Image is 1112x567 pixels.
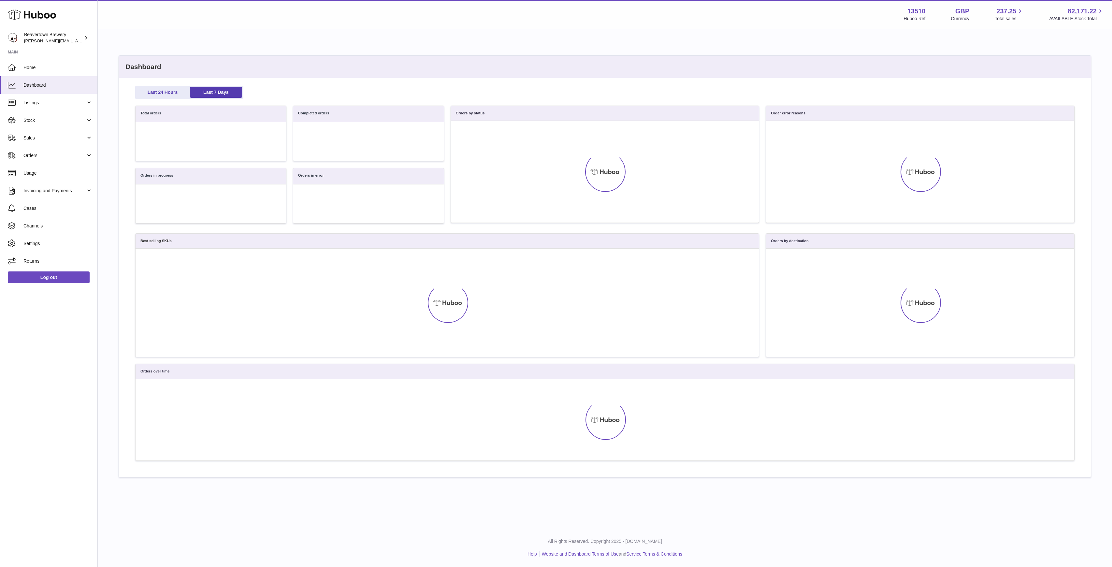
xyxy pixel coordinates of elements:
strong: GBP [955,7,969,16]
span: Usage [23,170,93,176]
h3: Orders by destination [771,239,809,243]
span: Settings [23,240,93,247]
a: 82,171.22 AVAILABLE Stock Total [1049,7,1104,22]
a: Help [527,551,537,557]
h3: Orders in progress [140,173,173,179]
div: Beavertown Brewery [24,32,83,44]
p: All Rights Reserved. Copyright 2025 - [DOMAIN_NAME] [103,538,1107,545]
span: Dashboard [23,82,93,88]
h3: Orders by status [456,111,485,116]
h3: Order error reasons [771,111,805,116]
span: Total sales [995,16,1024,22]
span: Invoicing and Payments [23,188,86,194]
div: Currency [951,16,970,22]
span: AVAILABLE Stock Total [1049,16,1104,22]
h3: Completed orders [298,111,329,117]
strong: 13510 [907,7,926,16]
h3: Total orders [140,111,161,117]
h3: Orders over time [140,369,170,374]
a: Service Terms & Conditions [626,551,682,557]
span: Returns [23,258,93,264]
h2: Dashboard [119,56,1091,78]
span: [PERSON_NAME][EMAIL_ADDRESS][PERSON_NAME][DOMAIN_NAME] [24,38,166,43]
a: Website and Dashboard Terms of Use [542,551,619,557]
span: Sales [23,135,86,141]
span: 82,171.22 [1068,7,1097,16]
a: 237.25 Total sales [995,7,1024,22]
a: Log out [8,271,90,283]
span: Cases [23,205,93,211]
span: Home [23,65,93,71]
h3: Orders in error [298,173,324,179]
span: Stock [23,117,86,124]
li: and [540,551,682,557]
span: Listings [23,100,86,106]
img: Matthew.McCormack@beavertownbrewery.co.uk [8,33,18,43]
a: Last 24 Hours [137,87,189,98]
span: Channels [23,223,93,229]
span: Orders [23,153,86,159]
div: Huboo Ref [904,16,926,22]
h3: Best selling SKUs [140,239,172,243]
a: Last 7 Days [190,87,242,98]
span: 237.25 [996,7,1016,16]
